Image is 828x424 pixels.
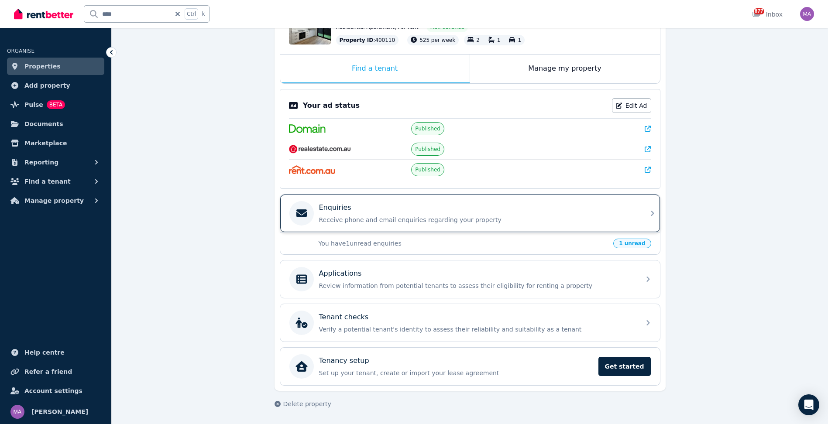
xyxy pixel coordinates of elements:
[598,357,651,376] span: Get started
[24,195,84,206] span: Manage property
[202,10,205,17] span: k
[289,145,351,154] img: RealEstate.com.au
[419,37,455,43] span: 525 per week
[319,281,635,290] p: Review information from potential tenants to assess their eligibility for renting a property
[280,304,660,342] a: Tenant checksVerify a potential tenant's identity to assess their reliability and suitability as ...
[415,125,440,132] span: Published
[289,165,336,174] img: Rent.com.au
[283,400,331,408] span: Delete property
[752,10,783,19] div: Inbox
[280,55,470,83] div: Find a tenant
[185,8,198,20] span: Ctrl
[470,55,660,83] div: Manage my property
[613,239,651,248] span: 1 unread
[7,96,104,113] a: PulseBETA
[303,100,360,111] p: Your ad status
[415,146,440,153] span: Published
[612,98,651,113] a: Edit Ad
[7,115,104,133] a: Documents
[319,215,635,224] p: Receive phone and email enquiries regarding your property
[7,77,104,94] a: Add property
[7,344,104,361] a: Help centre
[31,407,88,417] span: [PERSON_NAME]
[24,99,43,110] span: Pulse
[319,202,351,213] p: Enquiries
[754,8,764,14] span: 877
[7,154,104,171] button: Reporting
[24,157,58,168] span: Reporting
[275,400,331,408] button: Delete property
[7,192,104,209] button: Manage property
[319,239,608,248] p: You have 1 unread enquiries
[24,386,82,396] span: Account settings
[7,173,104,190] button: Find a tenant
[280,348,660,385] a: Tenancy setupSet up your tenant, create or import your lease agreementGet started
[24,138,67,148] span: Marketplace
[7,48,34,54] span: ORGANISE
[7,363,104,380] a: Refer a friend
[319,312,369,322] p: Tenant checks
[7,58,104,75] a: Properties
[518,37,521,43] span: 1
[47,100,65,109] span: BETA
[7,382,104,400] a: Account settings
[319,356,369,366] p: Tenancy setup
[7,134,104,152] a: Marketplace
[280,195,660,232] a: EnquiriesReceive phone and email enquiries regarding your property
[24,80,70,91] span: Add property
[497,37,501,43] span: 1
[10,405,24,419] img: Marc Angelone
[289,124,326,133] img: Domain.com.au
[340,37,374,44] span: Property ID
[415,166,440,173] span: Published
[476,37,480,43] span: 2
[24,366,72,377] span: Refer a friend
[24,176,71,187] span: Find a tenant
[14,7,73,21] img: RentBetter
[319,268,362,279] p: Applications
[800,7,814,21] img: Marc Angelone
[24,61,61,72] span: Properties
[319,325,635,334] p: Verify a potential tenant's identity to assess their reliability and suitability as a tenant
[24,347,65,358] span: Help centre
[24,119,63,129] span: Documents
[319,369,593,377] p: Set up your tenant, create or import your lease agreement
[280,260,660,298] a: ApplicationsReview information from potential tenants to assess their eligibility for renting a p...
[798,394,819,415] div: Open Intercom Messenger
[336,35,399,45] div: : 400110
